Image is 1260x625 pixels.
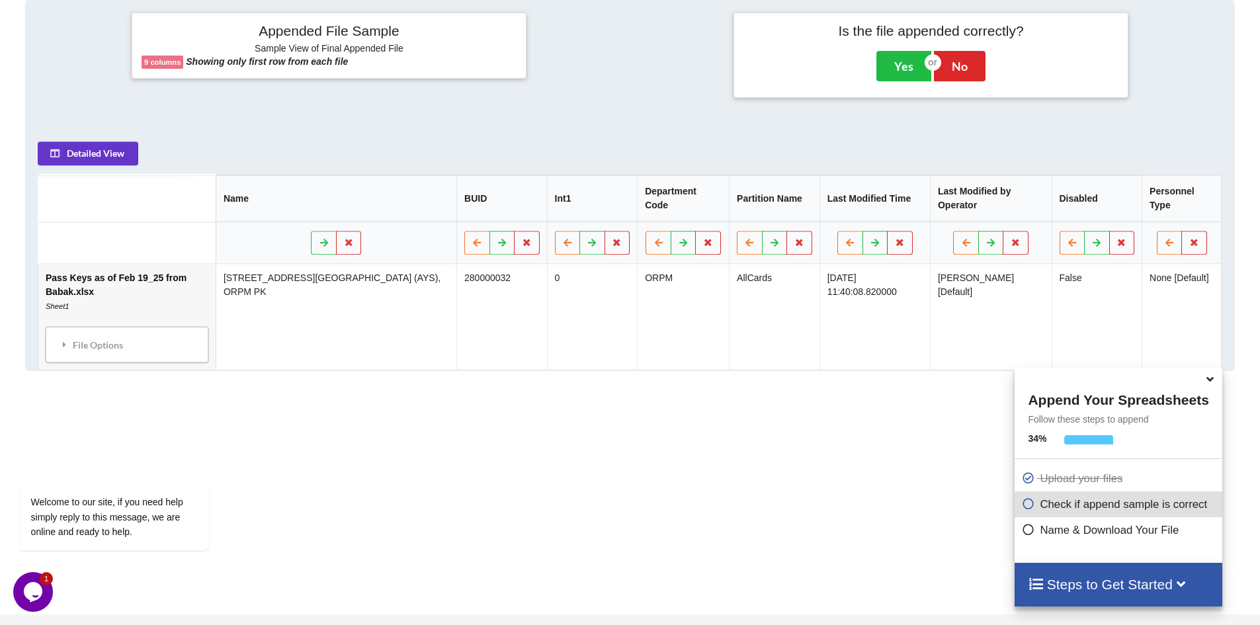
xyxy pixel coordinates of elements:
td: [DATE] 11:40:08.820000 [819,264,930,370]
b: Showing only first row from each file [186,56,348,67]
th: BUID [456,175,547,222]
iframe: chat widget [13,572,56,612]
h6: Sample View of Final Appended File [142,43,517,56]
p: Follow these steps to append [1015,413,1222,426]
b: 9 columns [144,58,181,66]
p: Name & Download Your File [1021,522,1218,538]
h4: Is the file appended correctly? [743,22,1118,39]
iframe: chat widget [13,364,251,565]
h4: Appended File Sample [142,22,517,41]
th: Int1 [547,175,638,222]
td: Pass Keys as of Feb 19_25 from Babak.xlsx [38,264,216,370]
th: Name [216,175,456,222]
h4: Append Your Spreadsheets [1015,388,1222,408]
h4: Steps to Get Started [1028,576,1208,593]
td: False [1052,264,1142,370]
th: Disabled [1052,175,1142,222]
i: Sheet1 [46,302,69,310]
th: Department Code [637,175,729,222]
td: [PERSON_NAME] [Default] [930,264,1052,370]
td: 280000032 [456,264,547,370]
p: Upload your files [1021,470,1218,487]
td: None [Default] [1142,264,1221,370]
th: Partition Name [729,175,819,222]
button: Detailed View [38,142,138,165]
td: AllCards [729,264,819,370]
th: Personnel Type [1142,175,1221,222]
div: File Options [50,331,204,358]
th: Last Modified by Operator [930,175,1052,222]
td: ORPM [637,264,729,370]
button: Yes [876,51,931,81]
th: Last Modified Time [819,175,930,222]
td: 0 [547,264,638,370]
button: No [934,51,986,81]
td: [STREET_ADDRESS][GEOGRAPHIC_DATA] (AYS), ORPM PK [216,264,456,370]
p: Check if append sample is correct [1021,496,1218,513]
b: 34 % [1028,433,1046,444]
